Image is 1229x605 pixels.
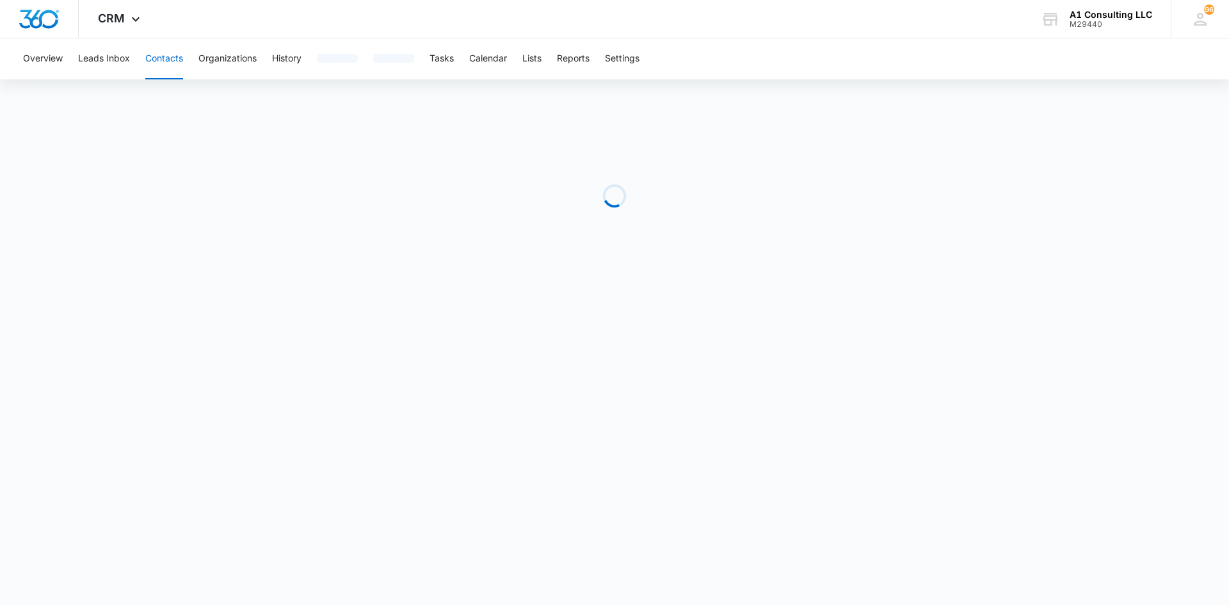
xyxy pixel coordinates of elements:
[1204,4,1214,15] span: 96
[605,38,639,79] button: Settings
[272,38,301,79] button: History
[430,38,454,79] button: Tasks
[23,38,63,79] button: Overview
[78,38,130,79] button: Leads Inbox
[1204,4,1214,15] div: notifications count
[557,38,590,79] button: Reports
[145,38,183,79] button: Contacts
[98,12,125,25] span: CRM
[469,38,507,79] button: Calendar
[1070,20,1152,29] div: account id
[198,38,257,79] button: Organizations
[1070,10,1152,20] div: account name
[522,38,542,79] button: Lists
